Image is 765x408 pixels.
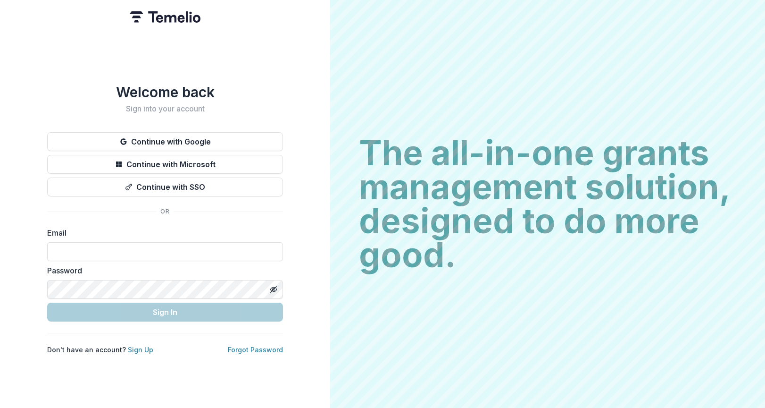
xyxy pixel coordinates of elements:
[47,104,283,113] h2: Sign into your account
[130,11,200,23] img: Temelio
[266,282,281,297] button: Toggle password visibility
[47,178,283,196] button: Continue with SSO
[47,227,277,238] label: Email
[47,303,283,322] button: Sign In
[47,345,153,355] p: Don't have an account?
[47,132,283,151] button: Continue with Google
[47,155,283,174] button: Continue with Microsoft
[47,84,283,101] h1: Welcome back
[128,346,153,354] a: Sign Up
[228,346,283,354] a: Forgot Password
[47,265,277,276] label: Password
